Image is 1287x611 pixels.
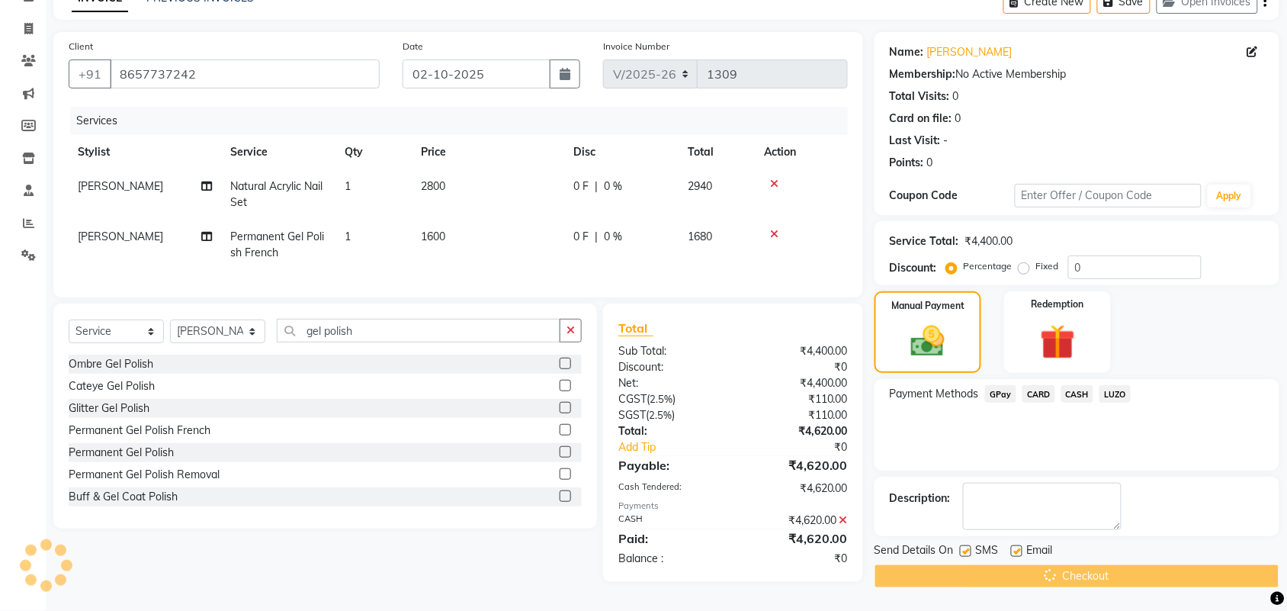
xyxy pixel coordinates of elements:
div: Card on file: [890,111,952,127]
div: ₹4,400.00 [733,375,859,391]
span: Email [1027,542,1053,561]
div: Permanent Gel Polish Removal [69,467,220,483]
div: Buff & Gel Coat Polish [69,489,178,505]
div: Payments [618,500,848,513]
div: Balance : [607,551,733,567]
div: ₹4,620.00 [733,423,859,439]
div: - [944,133,948,149]
span: 0 % [604,178,622,195]
th: Price [412,135,564,169]
div: Permanent Gel Polish French [69,423,210,439]
div: ₹0 [733,359,859,375]
div: Glitter Gel Polish [69,400,149,416]
span: 1 [345,179,351,193]
div: Name: [890,44,924,60]
div: ( ) [607,391,733,407]
span: 2800 [421,179,445,193]
div: ₹4,620.00 [733,456,859,474]
span: Natural Acrylic Nail Set [230,179,323,209]
span: SGST [618,408,646,422]
span: 1600 [421,230,445,243]
input: Enter Offer / Coupon Code [1015,184,1202,207]
div: 0 [927,155,933,171]
div: Last Visit: [890,133,941,149]
label: Date [403,40,423,53]
div: ₹4,620.00 [733,513,859,529]
div: Cateye Gel Polish [69,378,155,394]
span: 0 % [604,229,622,245]
th: Stylist [69,135,221,169]
a: [PERSON_NAME] [927,44,1013,60]
div: Payable: [607,456,733,474]
span: Total [618,320,653,336]
div: ₹0 [754,439,859,455]
div: Discount: [607,359,733,375]
span: 0 F [573,229,589,245]
span: Permanent Gel Polish French [230,230,324,259]
span: [PERSON_NAME] [78,230,163,243]
input: Search by Name/Mobile/Email/Code [110,59,380,88]
span: CGST [618,392,647,406]
label: Invoice Number [603,40,669,53]
div: Membership: [890,66,956,82]
div: Permanent Gel Polish [69,445,174,461]
div: Paid: [607,529,733,548]
span: LUZO [1099,385,1131,403]
div: ( ) [607,407,733,423]
div: Service Total: [890,233,959,249]
div: Sub Total: [607,343,733,359]
div: ₹110.00 [733,391,859,407]
div: Description: [890,490,951,506]
span: Send Details On [875,542,954,561]
label: Percentage [964,259,1013,273]
label: Manual Payment [891,299,964,313]
span: GPay [985,385,1016,403]
div: Services [70,107,859,135]
th: Service [221,135,335,169]
div: CASH [607,513,733,529]
span: | [595,229,598,245]
div: Points: [890,155,924,171]
img: _gift.svg [1029,320,1086,364]
label: Fixed [1036,259,1059,273]
th: Disc [564,135,679,169]
span: | [595,178,598,195]
span: 2940 [688,179,712,193]
div: ₹110.00 [733,407,859,423]
div: ₹0 [733,551,859,567]
button: +91 [69,59,111,88]
div: 0 [955,111,961,127]
div: Total: [607,423,733,439]
div: ₹4,400.00 [733,343,859,359]
input: Search or Scan [277,319,560,342]
button: Apply [1208,185,1251,207]
div: Coupon Code [890,188,1015,204]
span: 2.5% [650,393,672,405]
span: 2.5% [649,409,672,421]
span: SMS [976,542,999,561]
div: No Active Membership [890,66,1264,82]
span: 1 [345,230,351,243]
label: Client [69,40,93,53]
th: Total [679,135,755,169]
div: 0 [953,88,959,105]
span: 0 F [573,178,589,195]
span: CARD [1022,385,1055,403]
div: ₹4,620.00 [733,481,859,497]
div: Ombre Gel Polish [69,356,153,372]
span: CASH [1061,385,1094,403]
div: ₹4,620.00 [733,529,859,548]
span: [PERSON_NAME] [78,179,163,193]
img: _cash.svg [900,322,955,361]
th: Qty [335,135,412,169]
span: Payment Methods [890,386,979,402]
div: Discount: [890,260,937,276]
th: Action [755,135,848,169]
div: Cash Tendered: [607,481,733,497]
div: Total Visits: [890,88,950,105]
div: Net: [607,375,733,391]
span: 1680 [688,230,712,243]
a: Add Tip [607,439,754,455]
div: ₹4,400.00 [965,233,1013,249]
label: Redemption [1032,297,1084,311]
